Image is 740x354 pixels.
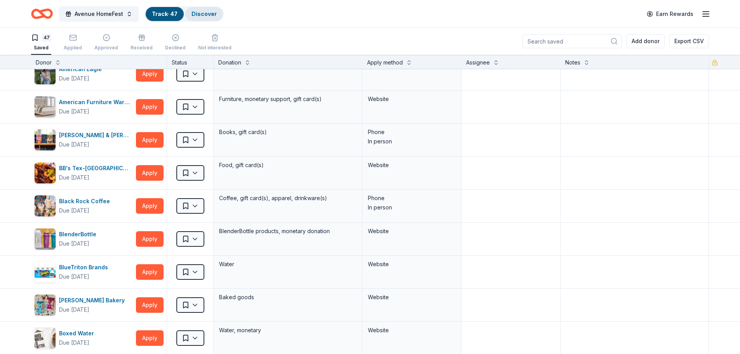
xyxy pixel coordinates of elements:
[75,9,123,19] span: Avenue HomeFest
[145,6,224,22] button: Track· 47Discover
[34,129,133,151] button: Image for Barnes & Noble[PERSON_NAME] & [PERSON_NAME]Due [DATE]
[466,58,490,67] div: Assignee
[94,31,118,55] button: Approved
[59,6,139,22] button: Avenue HomeFest
[218,94,357,105] div: Furniture, monetary support, gift card(s)
[669,34,709,48] button: Export CSV
[368,94,456,104] div: Website
[131,31,153,55] button: Received
[368,194,456,203] div: Phone
[368,293,456,302] div: Website
[35,228,56,249] img: Image for BlenderBottle
[368,137,456,146] div: In person
[35,96,56,117] img: Image for American Furniture Warehouse
[59,131,133,140] div: [PERSON_NAME] & [PERSON_NAME]
[59,263,111,272] div: BlueTriton Brands
[165,31,186,55] button: Declined
[59,305,89,314] div: Due [DATE]
[218,127,357,138] div: Books, gift card(s)
[218,226,357,237] div: BlenderBottle products, monetary donation
[59,107,89,116] div: Due [DATE]
[34,228,133,250] button: Image for BlenderBottleBlenderBottleDue [DATE]
[34,96,133,118] button: Image for American Furniture WarehouseAmerican Furniture WarehouseDue [DATE]
[31,45,51,51] div: Saved
[59,230,99,239] div: BlenderBottle
[136,198,164,214] button: Apply
[59,74,89,83] div: Due [DATE]
[218,259,357,270] div: Water
[136,66,164,82] button: Apply
[59,239,89,248] div: Due [DATE]
[35,262,56,283] img: Image for BlueTriton Brands
[627,34,665,48] button: Add donor
[34,63,133,85] button: Image for American EagleAmerican EagleDue [DATE]
[36,58,52,67] div: Donor
[368,127,456,137] div: Phone
[64,45,82,51] div: Applied
[136,231,164,247] button: Apply
[35,129,56,150] img: Image for Barnes & Noble
[367,58,403,67] div: Apply method
[34,294,133,316] button: Image for Bobo's Bakery[PERSON_NAME] BakeryDue [DATE]
[368,160,456,170] div: Website
[59,272,89,281] div: Due [DATE]
[165,45,186,51] div: Declined
[35,195,56,216] img: Image for Black Rock Coffee
[198,31,232,55] button: Not interested
[218,160,357,171] div: Food, gift card(s)
[59,329,97,338] div: Boxed Water
[59,338,89,347] div: Due [DATE]
[34,327,133,349] button: Image for Boxed WaterBoxed WaterDue [DATE]
[34,195,133,217] button: Image for Black Rock CoffeeBlack Rock CoffeeDue [DATE]
[368,227,456,236] div: Website
[35,328,56,349] img: Image for Boxed Water
[59,65,105,74] div: American Eagle
[136,132,164,148] button: Apply
[192,10,217,17] a: Discover
[136,99,164,115] button: Apply
[131,45,153,51] div: Received
[34,261,133,283] button: Image for BlueTriton BrandsBlueTriton BrandsDue [DATE]
[42,34,51,42] div: 47
[522,34,622,48] input: Search saved
[59,140,89,149] div: Due [DATE]
[59,197,113,206] div: Black Rock Coffee
[136,330,164,346] button: Apply
[64,31,82,55] button: Applied
[218,58,241,67] div: Donation
[198,45,232,51] div: Not interested
[35,162,56,183] img: Image for BB's Tex-Orleans
[136,297,164,313] button: Apply
[368,260,456,269] div: Website
[34,162,133,184] button: Image for BB's Tex-OrleansBB's Tex-[GEOGRAPHIC_DATA]Due [DATE]
[59,296,128,305] div: [PERSON_NAME] Bakery
[218,292,357,303] div: Baked goods
[59,98,133,107] div: American Furniture Warehouse
[59,164,133,173] div: BB's Tex-[GEOGRAPHIC_DATA]
[565,58,580,67] div: Notes
[35,63,56,84] img: Image for American Eagle
[642,7,698,21] a: Earn Rewards
[31,5,53,23] a: Home
[35,295,56,316] img: Image for Bobo's Bakery
[136,165,164,181] button: Apply
[218,193,357,204] div: Coffee, gift card(s), apparel, drinkware(s)
[59,206,89,215] div: Due [DATE]
[368,326,456,335] div: Website
[218,325,357,336] div: Water, monetary
[59,173,89,182] div: Due [DATE]
[31,31,51,55] button: 47Saved
[136,264,164,280] button: Apply
[94,45,118,51] div: Approved
[368,203,456,212] div: In person
[152,10,178,17] a: Track· 47
[167,55,214,69] div: Status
